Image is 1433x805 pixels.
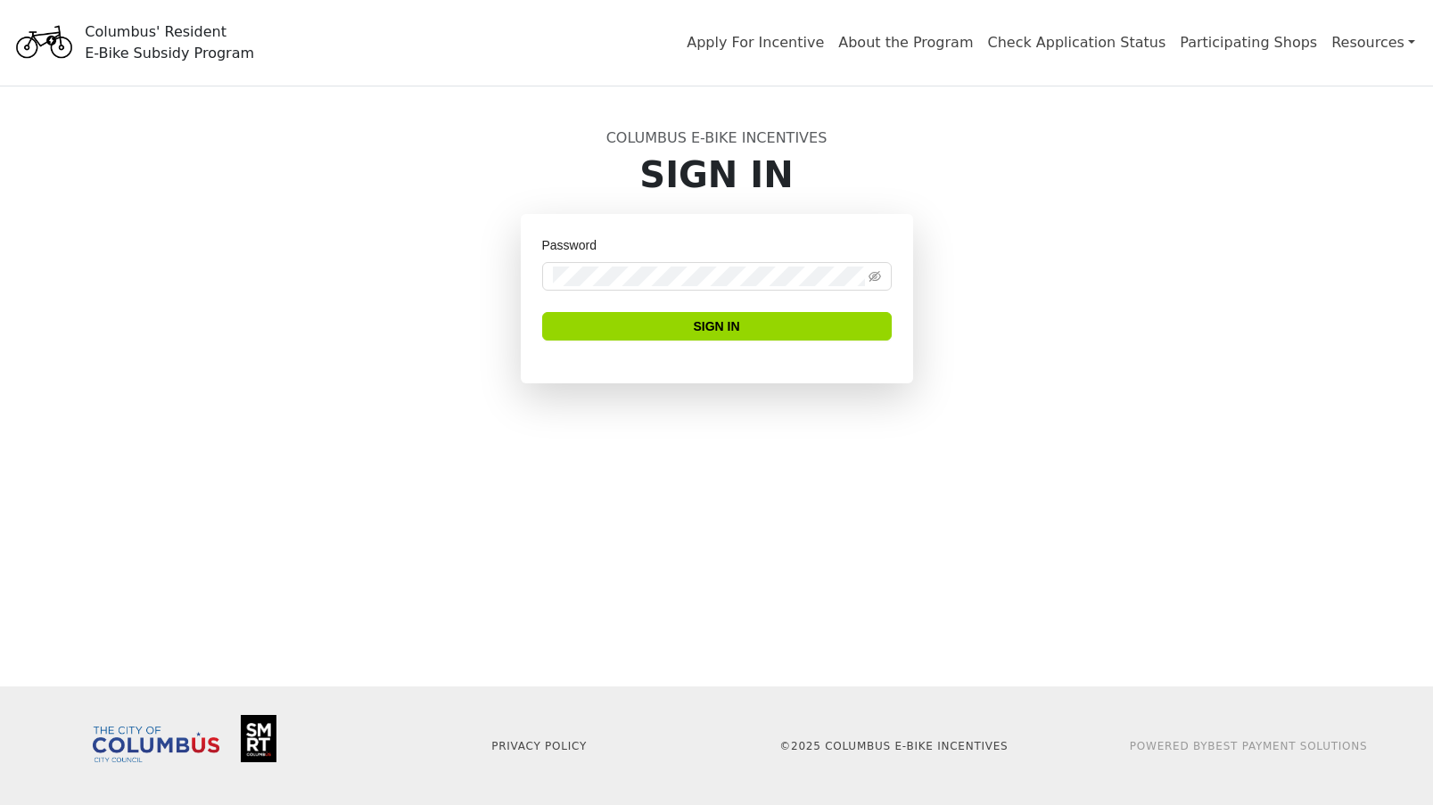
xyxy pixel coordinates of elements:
p: © 2025 Columbus E-Bike Incentives [728,738,1061,754]
img: Columbus City Council [93,727,219,762]
img: Program logo [11,12,78,74]
input: Password [553,267,865,286]
a: Resources [1331,25,1415,61]
div: Columbus' Resident E-Bike Subsidy Program [85,21,254,64]
a: Apply For Incentive [687,34,824,51]
img: Smart Columbus [241,715,276,762]
label: Password [542,235,609,255]
h6: Columbus E-Bike Incentives [139,129,1295,146]
h1: Sign In [139,153,1295,196]
span: eye-invisible [869,270,881,283]
button: Sign In [542,312,892,341]
a: About the Program [838,34,973,51]
a: Privacy Policy [491,740,587,752]
a: Columbus' ResidentE-Bike Subsidy Program [11,31,254,53]
span: Sign In [693,316,739,336]
a: Powered ByBest Payment Solutions [1130,740,1368,752]
a: Check Application Status [988,34,1166,51]
a: Participating Shops [1180,34,1317,51]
